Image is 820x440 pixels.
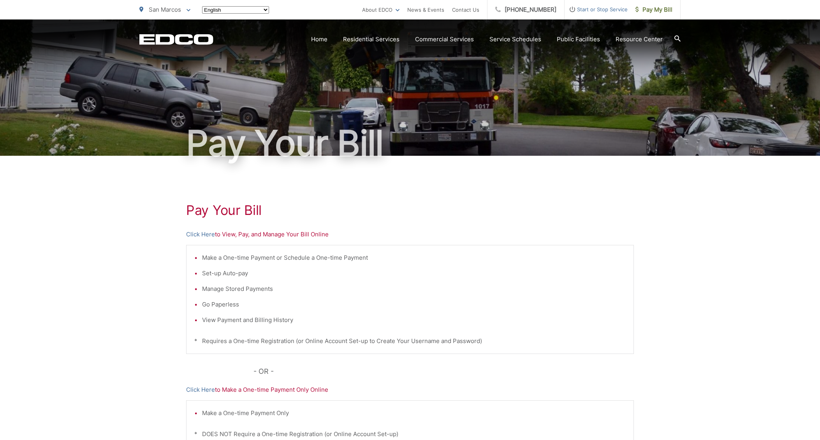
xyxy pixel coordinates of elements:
a: Click Here [186,230,215,239]
a: Service Schedules [489,35,541,44]
select: Select a language [202,6,269,14]
p: - OR - [253,366,634,377]
a: Commercial Services [415,35,474,44]
a: About EDCO [362,5,399,14]
li: Go Paperless [202,300,626,309]
p: * Requires a One-time Registration (or Online Account Set-up to Create Your Username and Password) [194,336,626,346]
h1: Pay Your Bill [186,202,634,218]
a: Contact Us [452,5,479,14]
li: View Payment and Billing History [202,315,626,325]
p: to Make a One-time Payment Only Online [186,385,634,394]
a: EDCD logo. Return to the homepage. [139,34,213,45]
a: Residential Services [343,35,399,44]
a: Public Facilities [557,35,600,44]
a: News & Events [407,5,444,14]
li: Make a One-time Payment or Schedule a One-time Payment [202,253,626,262]
li: Make a One-time Payment Only [202,408,626,418]
a: Resource Center [616,35,663,44]
li: Manage Stored Payments [202,284,626,294]
li: Set-up Auto-pay [202,269,626,278]
a: Click Here [186,385,215,394]
span: San Marcos [149,6,181,13]
span: Pay My Bill [635,5,672,14]
h1: Pay Your Bill [139,124,681,163]
a: Home [311,35,327,44]
p: to View, Pay, and Manage Your Bill Online [186,230,634,239]
p: * DOES NOT Require a One-time Registration (or Online Account Set-up) [194,429,626,439]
